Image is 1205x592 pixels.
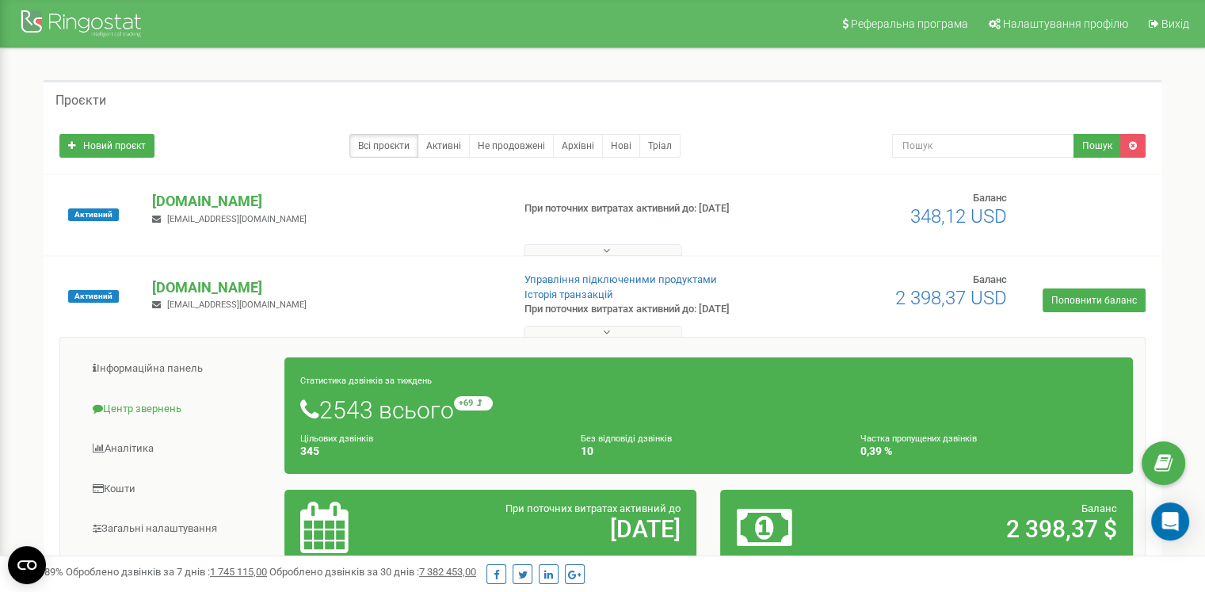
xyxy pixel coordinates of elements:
[300,396,1117,423] h1: 2543 всього
[860,433,977,444] small: Частка пропущених дзвінків
[851,17,968,30] span: Реферальна програма
[55,94,106,108] h5: Проєкти
[454,396,493,411] small: +69
[72,390,285,429] a: Центр звернень
[871,516,1117,542] h2: 2 398,37 $
[72,470,285,509] a: Кошти
[300,433,373,444] small: Цільових дзвінків
[973,192,1007,204] span: Баланс
[72,510,285,548] a: Загальні налаштування
[419,566,476,578] u: 7 382 453,00
[152,191,498,212] p: [DOMAIN_NAME]
[72,550,285,589] a: Віртуальна АТС
[59,134,154,158] a: Новий проєкт
[524,302,778,317] p: При поточних витратах активний до: [DATE]
[66,566,267,578] span: Оброблено дзвінків за 7 днів :
[581,445,837,457] h4: 10
[8,546,46,584] button: Open CMP widget
[895,287,1007,309] span: 2 398,37 USD
[68,290,119,303] span: Активний
[72,349,285,388] a: Інформаційна панель
[910,205,1007,227] span: 348,12 USD
[524,288,613,300] a: Історія транзакцій
[300,376,432,386] small: Статистика дзвінків за тиждень
[602,134,640,158] a: Нові
[152,277,498,298] p: [DOMAIN_NAME]
[1151,502,1189,540] div: Open Intercom Messenger
[1003,17,1128,30] span: Налаштування профілю
[892,134,1074,158] input: Пошук
[553,134,603,158] a: Архівні
[68,208,119,221] span: Активний
[860,445,1117,457] h4: 0,39 %
[1043,288,1146,312] a: Поповнити баланс
[469,134,554,158] a: Не продовжені
[269,566,476,578] span: Оброблено дзвінків за 30 днів :
[349,134,418,158] a: Всі проєкти
[210,566,267,578] u: 1 745 115,00
[167,300,307,310] span: [EMAIL_ADDRESS][DOMAIN_NAME]
[973,273,1007,285] span: Баланс
[639,134,681,158] a: Тріал
[524,201,778,216] p: При поточних витратах активний до: [DATE]
[300,445,557,457] h4: 345
[435,516,681,542] h2: [DATE]
[72,430,285,468] a: Аналiтика
[418,134,470,158] a: Активні
[1073,134,1121,158] button: Пошук
[1161,17,1189,30] span: Вихід
[581,433,672,444] small: Без відповіді дзвінків
[524,273,717,285] a: Управління підключеними продуктами
[1081,502,1117,514] span: Баланс
[167,214,307,224] span: [EMAIL_ADDRESS][DOMAIN_NAME]
[505,502,681,514] span: При поточних витратах активний до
